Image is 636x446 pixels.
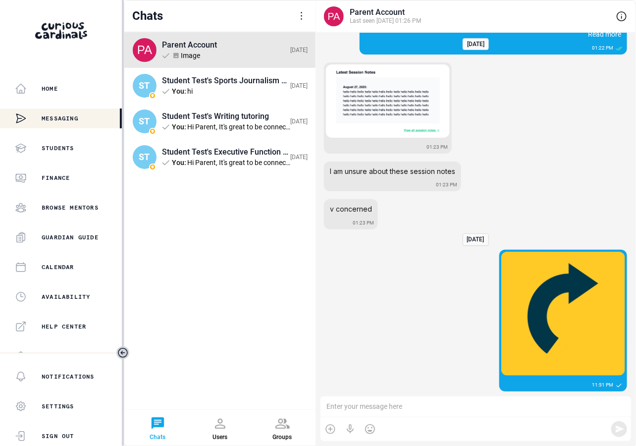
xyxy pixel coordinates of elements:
[501,252,625,376] img: 1757400702_1468995939_d1fb0286d2f0e76abab063764ce90fa3.png
[35,22,87,39] img: Curious Cardinals Logo
[42,85,58,93] p: Home
[324,423,336,435] button: Attach
[42,373,95,381] p: Notifications
[42,293,90,301] p: Availability
[436,182,457,187] div: 01:23 PM
[42,233,99,241] p: Guardian Guide
[344,423,356,435] button: Voice Recording
[172,159,186,167] span: You :
[212,434,227,441] div: Users
[324,6,344,26] img: svg
[290,47,308,54] div: [DATE]
[42,114,78,122] p: Messaging
[42,323,86,331] p: Help Center
[139,115,151,127] span: ST
[42,352,115,360] p: Curriculum Library
[181,52,290,60] div: Image
[187,123,290,131] div: Hi Parent, It's great to be connected with you! And I'm excited to work with Student. During this...
[42,432,74,440] p: Sign Out
[162,111,290,121] div: Student Test's Writing tutoring
[132,9,163,23] div: Chats
[162,147,290,157] div: Student Test's Executive Function tutoring
[330,167,455,175] span: I am unsure about these session notes
[42,263,74,271] p: Calendar
[290,82,308,89] div: [DATE]
[162,40,290,50] div: Parent Account
[613,423,625,435] button: Send Message
[290,154,308,161] div: [DATE]
[187,87,290,96] div: hi
[42,204,99,212] p: Browse Mentors
[350,7,610,17] div: Parent Account
[353,220,374,225] div: 01:23 PM
[172,123,186,131] span: You :
[133,38,157,62] img: svg
[139,151,151,163] span: ST
[162,76,290,85] div: Student Test's Sports Journalism 1-to-1-course
[172,87,186,96] span: You :
[467,41,484,48] div: [DATE]
[330,205,372,213] span: v concerned
[592,382,613,388] div: 11:51 PM
[273,434,292,441] div: Groups
[326,64,450,137] img: 1756326224_918485630_e60984dbd6c7d11199320a00bdb93e66.png
[426,144,448,150] div: 01:23 PM
[467,236,484,243] div: [DATE]
[364,423,376,435] button: Emoji
[586,28,621,39] span: Read more
[290,118,308,125] div: [DATE]
[116,346,129,359] button: Toggle sidebar
[42,144,74,152] p: Students
[139,80,151,92] span: ST
[42,174,70,182] p: Finance
[187,159,290,167] div: Hi Parent, It's great to be connected with you! And I'm excited to work with Student. During this...
[150,434,165,441] div: Chats
[350,17,610,25] div: Last seen [DATE] 01:26 PM
[592,45,613,51] div: 01:22 PM
[42,402,74,410] p: Settings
